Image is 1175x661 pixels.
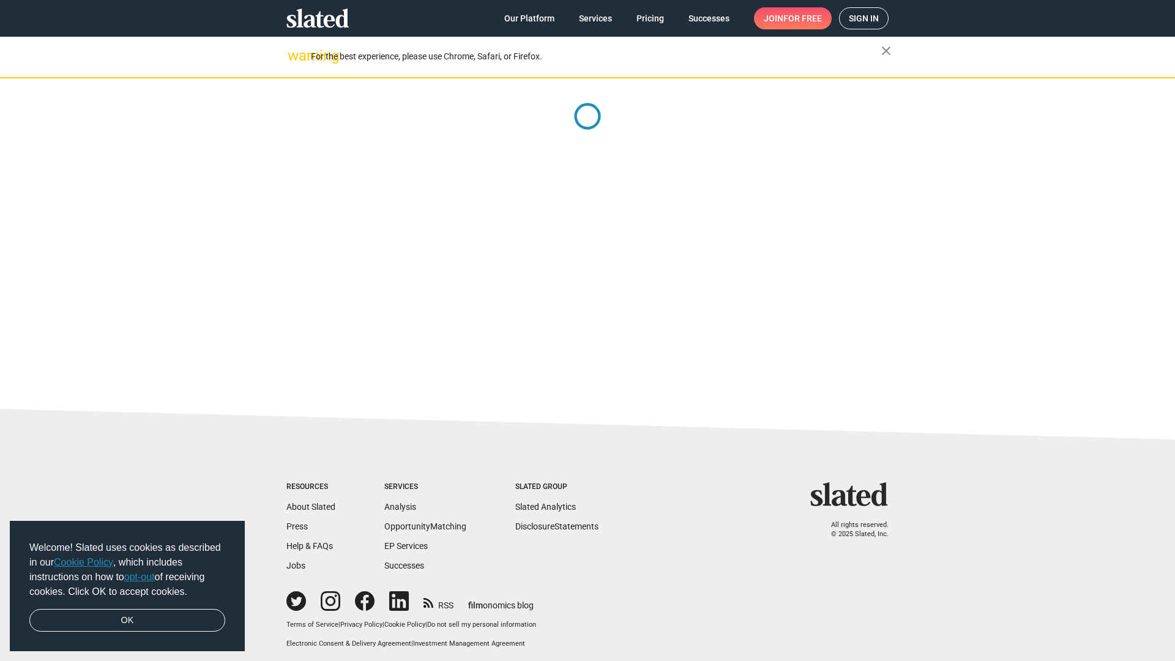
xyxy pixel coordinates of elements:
[384,482,466,492] div: Services
[286,521,308,531] a: Press
[286,541,333,551] a: Help & FAQs
[569,7,622,29] a: Services
[413,640,525,648] a: Investment Management Agreement
[818,521,889,539] p: All rights reserved. © 2025 Slated, Inc.
[382,621,384,629] span: |
[384,541,428,551] a: EP Services
[515,521,599,531] a: DisclosureStatements
[384,502,416,512] a: Analysis
[411,640,413,648] span: |
[579,7,612,29] span: Services
[124,572,155,582] a: opt-out
[340,621,382,629] a: Privacy Policy
[783,7,822,29] span: for free
[423,592,453,611] a: RSS
[29,540,225,599] span: Welcome! Slated uses cookies as described in our , which includes instructions on how to of recei...
[879,43,893,58] mat-icon: close
[679,7,739,29] a: Successes
[839,7,889,29] a: Sign in
[54,557,113,567] a: Cookie Policy
[504,7,554,29] span: Our Platform
[311,48,881,65] div: For the best experience, please use Chrome, Safari, or Firefox.
[288,48,302,63] mat-icon: warning
[384,521,466,531] a: OpportunityMatching
[636,7,664,29] span: Pricing
[286,561,305,570] a: Jobs
[286,482,335,492] div: Resources
[468,600,483,610] span: film
[427,621,536,630] button: Do not sell my personal information
[29,609,225,632] a: dismiss cookie message
[754,7,832,29] a: Joinfor free
[627,7,674,29] a: Pricing
[286,621,338,629] a: Terms of Service
[688,7,729,29] span: Successes
[338,621,340,629] span: |
[384,621,425,629] a: Cookie Policy
[849,8,879,29] span: Sign in
[384,561,424,570] a: Successes
[515,482,599,492] div: Slated Group
[468,590,534,611] a: filmonomics blog
[425,621,427,629] span: |
[286,502,335,512] a: About Slated
[286,640,411,648] a: Electronic Consent & Delivery Agreement
[10,521,245,652] div: cookieconsent
[764,7,822,29] span: Join
[515,502,576,512] a: Slated Analytics
[494,7,564,29] a: Our Platform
